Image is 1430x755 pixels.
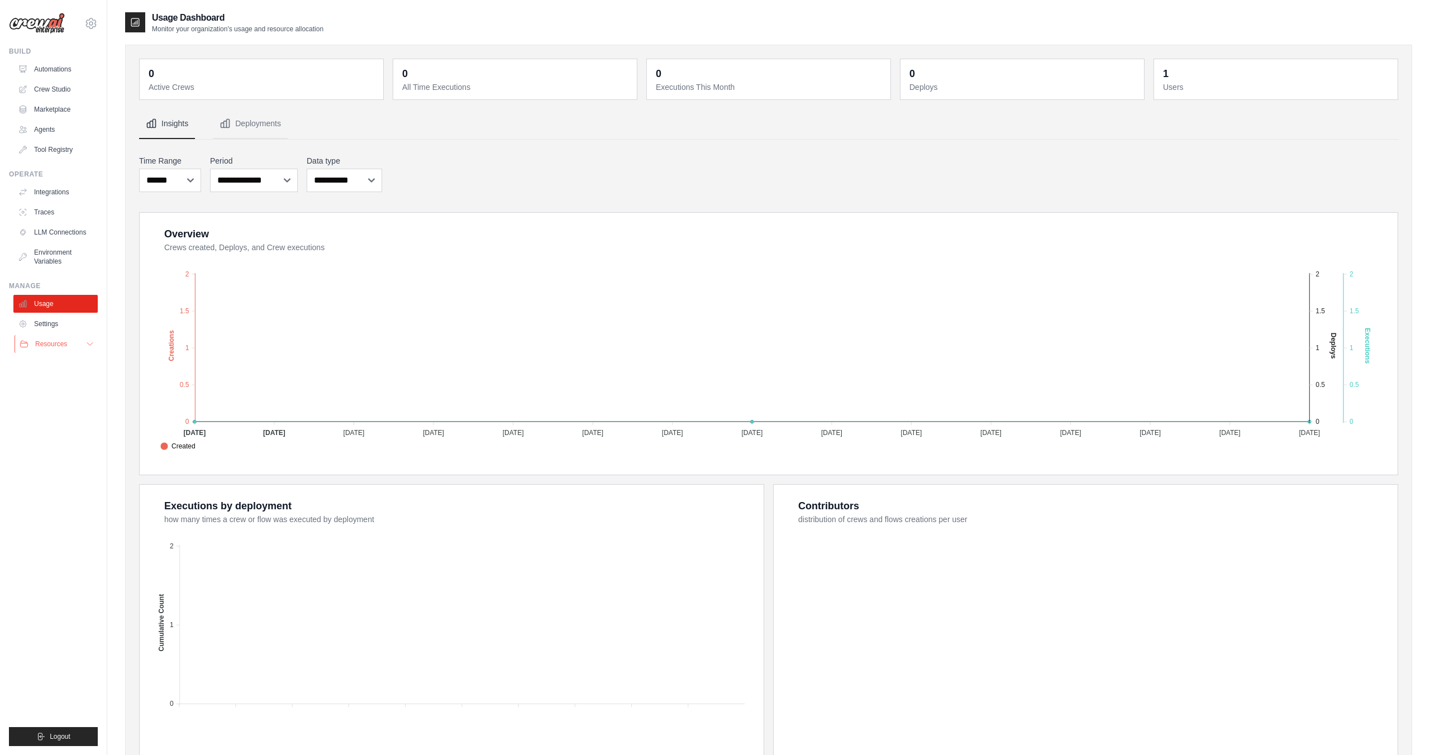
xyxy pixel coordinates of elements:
[1299,429,1320,437] tspan: [DATE]
[344,429,365,437] tspan: [DATE]
[1315,344,1319,352] tspan: 1
[1060,429,1081,437] tspan: [DATE]
[160,441,196,451] span: Created
[263,429,285,437] tspan: [DATE]
[1329,333,1337,359] text: Deploys
[185,344,189,352] tspan: 1
[35,340,67,348] span: Resources
[149,66,154,82] div: 0
[1163,66,1169,82] div: 1
[798,514,1384,525] dt: distribution of crews and flows creations per user
[50,732,70,741] span: Logout
[1315,418,1319,426] tspan: 0
[1350,381,1359,389] tspan: 0.5
[13,203,98,221] a: Traces
[185,270,189,278] tspan: 2
[168,330,175,361] text: Creations
[741,429,762,437] tspan: [DATE]
[139,109,1398,139] nav: Tabs
[183,429,206,437] tspan: [DATE]
[1163,82,1391,93] dt: Users
[149,82,376,93] dt: Active Crews
[13,80,98,98] a: Crew Studio
[821,429,842,437] tspan: [DATE]
[307,155,382,166] label: Data type
[152,11,323,25] h2: Usage Dashboard
[13,295,98,313] a: Usage
[909,66,915,82] div: 0
[164,498,292,514] div: Executions by deployment
[164,242,1384,253] dt: Crews created, Deploys, and Crew executions
[164,514,750,525] dt: how many times a crew or flow was executed by deployment
[9,170,98,179] div: Operate
[423,429,444,437] tspan: [DATE]
[909,82,1137,93] dt: Deploys
[1350,270,1353,278] tspan: 2
[1350,344,1353,352] tspan: 1
[13,243,98,270] a: Environment Variables
[980,429,1002,437] tspan: [DATE]
[503,429,524,437] tspan: [DATE]
[582,429,603,437] tspan: [DATE]
[213,109,288,139] button: Deployments
[164,226,209,242] div: Overview
[1350,418,1353,426] tspan: 0
[1364,328,1371,364] text: Executions
[139,109,195,139] button: Insights
[170,542,174,550] tspan: 2
[1315,381,1325,389] tspan: 0.5
[210,155,298,166] label: Period
[185,418,189,426] tspan: 0
[662,429,683,437] tspan: [DATE]
[180,381,189,389] tspan: 0.5
[1219,429,1241,437] tspan: [DATE]
[13,121,98,138] a: Agents
[656,82,884,93] dt: Executions This Month
[180,307,189,315] tspan: 1.5
[13,223,98,241] a: LLM Connections
[1350,307,1359,315] tspan: 1.5
[1140,429,1161,437] tspan: [DATE]
[13,183,98,201] a: Integrations
[9,281,98,290] div: Manage
[13,141,98,159] a: Tool Registry
[9,727,98,746] button: Logout
[656,66,661,82] div: 0
[15,335,99,353] button: Resources
[798,498,859,514] div: Contributors
[170,700,174,708] tspan: 0
[13,315,98,333] a: Settings
[170,621,174,629] tspan: 1
[402,66,408,82] div: 0
[152,25,323,34] p: Monitor your organization's usage and resource allocation
[13,60,98,78] a: Automations
[402,82,630,93] dt: All Time Executions
[158,594,165,652] text: Cumulative Count
[13,101,98,118] a: Marketplace
[1315,307,1325,315] tspan: 1.5
[1315,270,1319,278] tspan: 2
[9,13,65,34] img: Logo
[9,47,98,56] div: Build
[901,429,922,437] tspan: [DATE]
[139,155,201,166] label: Time Range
